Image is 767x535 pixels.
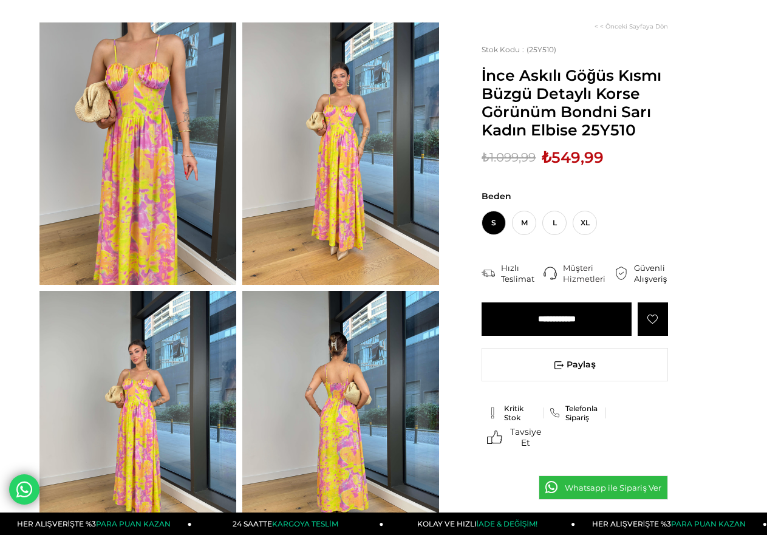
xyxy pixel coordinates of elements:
[504,404,538,422] span: Kritik Stok
[575,513,767,535] a: HER ALIŞVERİŞTE %3PARA PUAN KAZAN
[39,22,236,285] img: Bondni elbise 25Y510
[542,148,604,166] span: ₺549,99
[544,267,557,280] img: call-center.png
[96,519,171,528] span: PARA PUAN KAZAN
[482,45,556,54] span: (25Y510)
[192,513,384,535] a: 24 SAATTEKARGOYA TESLİM
[615,267,628,280] img: security.png
[508,426,544,448] span: Tavsiye Et
[512,211,536,235] span: M
[595,22,668,30] a: < < Önceki Sayfaya Dön
[482,148,536,166] span: ₺1.099,99
[638,302,668,336] a: Favorilere Ekle
[573,211,597,235] span: XL
[272,519,338,528] span: KARGOYA TESLİM
[482,349,667,381] span: Paylaş
[550,404,600,422] a: Telefonla Sipariş
[482,66,668,139] span: İnce Askılı Göğüs Kısmı Büzgü Detaylı Korse Görünüm Bondni Sarı Kadın Elbise 25Y510
[542,211,567,235] span: L
[477,519,537,528] span: İADE & DEĞİŞİM!
[501,262,544,284] div: Hızlı Teslimat
[565,404,600,422] span: Telefonla Sipariş
[539,475,668,500] a: Whatsapp ile Sipariş Ver
[384,513,576,535] a: KOLAY VE HIZLIİADE & DEĞİŞİM!
[482,45,527,54] span: Stok Kodu
[482,267,495,280] img: shipping.png
[563,262,615,284] div: Müşteri Hizmetleri
[671,519,746,528] span: PARA PUAN KAZAN
[482,191,668,202] span: Beden
[634,262,676,284] div: Güvenli Alışveriş
[488,404,537,422] a: Kritik Stok
[242,22,439,285] img: Bondni elbise 25Y510
[482,211,506,235] span: S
